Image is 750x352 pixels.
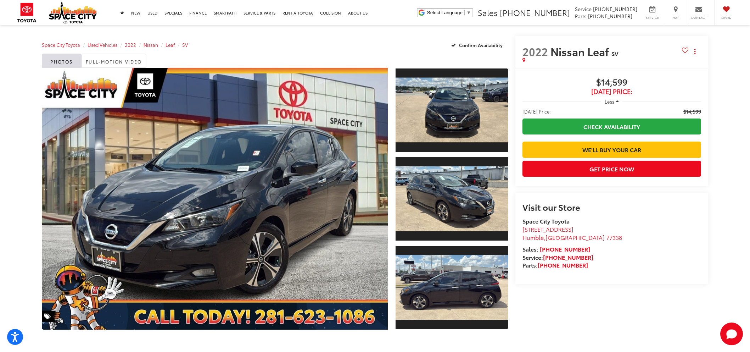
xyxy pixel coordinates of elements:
[166,42,175,48] a: Leaf
[691,15,707,20] span: Contact
[42,54,82,68] a: Photos
[125,42,136,48] a: 2022
[720,323,743,345] svg: Start Chat
[543,253,593,261] a: [PHONE_NUMBER]
[611,49,619,57] span: SV
[522,161,701,177] button: Get Price Now
[550,44,611,59] span: Nissan Leaf
[182,42,188,48] a: SV
[683,108,701,115] span: $14,599
[522,233,622,241] span: ,
[606,233,622,241] span: 77338
[540,245,590,253] a: [PHONE_NUMBER]
[396,156,508,241] a: Expand Photo 2
[522,88,701,95] span: [DATE] Price:
[593,5,637,12] span: [PHONE_NUMBER]
[689,45,701,57] button: Actions
[394,78,509,143] img: 2022 Nissan Leaf SV
[427,10,471,15] a: Select Language​
[478,7,498,18] span: Sales
[538,261,588,269] a: [PHONE_NUMBER]
[447,39,509,51] button: Confirm Availability
[396,245,508,330] a: Expand Photo 3
[500,7,570,18] span: [PHONE_NUMBER]
[522,108,551,115] span: [DATE] Price:
[522,142,701,158] a: We'll Buy Your Car
[522,233,544,241] span: Humble
[466,10,471,15] span: ▼
[49,1,97,23] img: Space City Toyota
[644,15,660,20] span: Service
[42,42,80,48] a: Space City Toyota
[668,15,683,20] span: Map
[522,217,570,225] strong: Space City Toyota
[522,261,588,269] strong: Parts:
[522,225,573,233] span: [STREET_ADDRESS]
[394,166,509,231] img: 2022 Nissan Leaf SV
[718,15,734,20] span: Saved
[42,68,388,330] a: Expand Photo 0
[720,323,743,345] button: Toggle Chat Window
[522,202,701,211] h2: Visit our Store
[601,95,622,108] button: Less
[588,12,632,20] span: [PHONE_NUMBER]
[82,54,146,68] a: Full-Motion Video
[522,225,622,241] a: [STREET_ADDRESS] Humble,[GEOGRAPHIC_DATA] 77338
[38,66,391,331] img: 2022 Nissan Leaf SV
[545,233,605,241] span: [GEOGRAPHIC_DATA]
[575,12,587,20] span: Parts
[575,5,592,12] span: Service
[522,119,701,134] a: Check Availability
[522,253,593,261] strong: Service:
[427,10,463,15] span: Select Language
[144,42,158,48] a: Nissan
[459,42,503,48] span: Confirm Availability
[88,42,117,48] a: Used Vehicles
[42,310,56,322] span: Special
[394,255,509,320] img: 2022 Nissan Leaf SV
[396,68,508,153] a: Expand Photo 1
[522,245,538,253] span: Sales:
[694,49,695,54] span: dropdown dots
[605,98,614,105] span: Less
[522,44,548,59] span: 2022
[522,77,701,88] span: $14,599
